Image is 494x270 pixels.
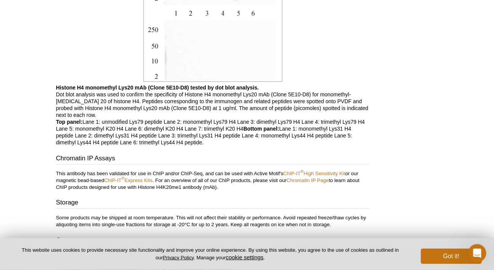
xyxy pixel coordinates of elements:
button: Got it! [421,249,482,264]
h3: Storage [56,198,370,209]
sup: ® [121,176,124,181]
a: ChIP-IT®Express Kits [104,177,153,183]
a: Chromatin IP Page [287,177,329,183]
p: Some products may be shipped at room temperature. This will not affect their stability or perform... [56,214,370,228]
sup: ® [301,169,304,174]
p: This website uses cookies to provide necessary site functionality and improve your online experie... [12,247,408,261]
h3: Guarantee [56,236,370,246]
p: This antibody has been validated for use in ChIP and/or ChIP-Seq, and can be used with Active Mot... [56,170,370,191]
b: Histone H4 monomethyl Lys20 mAb (Clone 5E10-D8) tested by dot blot analysis. [56,85,259,91]
b: Top panel: [56,119,83,125]
a: Privacy Policy [163,255,194,260]
p: Dot blot analysis was used to confirm the specificity of Histone H4 monomethyl Lys20 mAb (Clone 5... [56,84,370,146]
b: Bottom panel: [244,126,279,132]
h3: Chromatin IP Assays [56,154,370,165]
a: ChIP-IT®High Sensitivity Kit [284,171,346,176]
iframe: Intercom live chat [468,244,486,262]
button: cookie settings [226,254,263,260]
